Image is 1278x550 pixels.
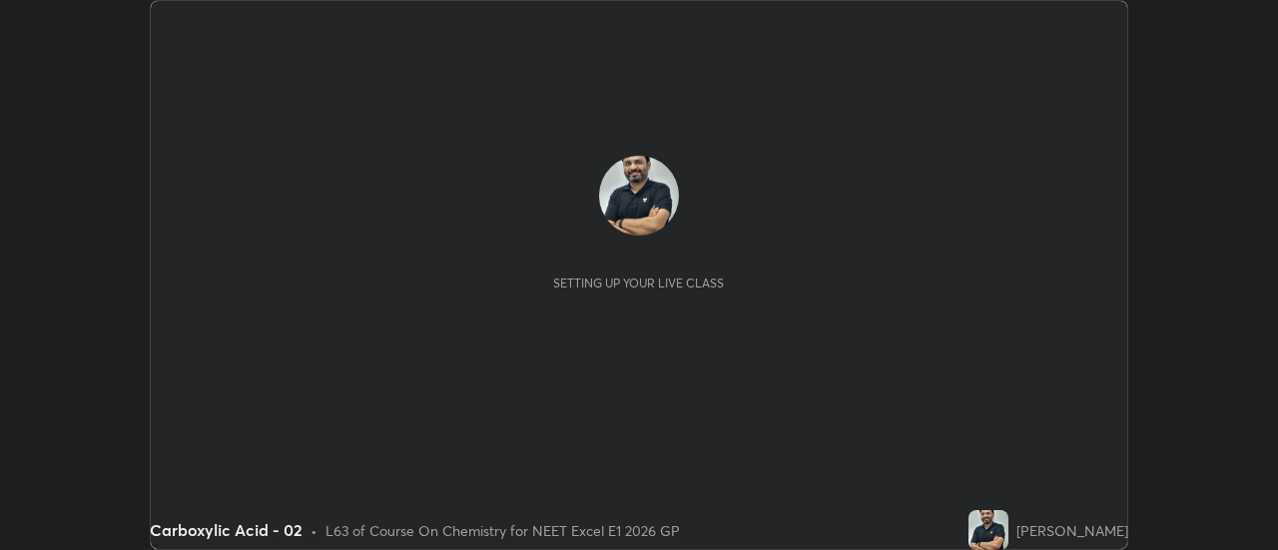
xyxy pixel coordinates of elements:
[1016,520,1128,541] div: [PERSON_NAME]
[968,510,1008,550] img: 3a61587e9e7148d38580a6d730a923df.jpg
[150,518,303,542] div: Carboxylic Acid - 02
[311,520,318,541] div: •
[553,275,724,290] div: Setting up your live class
[599,156,679,236] img: 3a61587e9e7148d38580a6d730a923df.jpg
[325,520,680,541] div: L63 of Course On Chemistry for NEET Excel E1 2026 GP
